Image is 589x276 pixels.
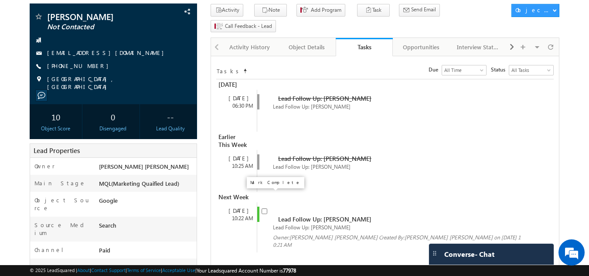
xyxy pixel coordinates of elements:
span: All Tasks [509,66,551,74]
div: Lead Quality [146,125,194,133]
button: Send Email [399,4,440,17]
div: Object Actions [515,6,552,14]
div: -- [146,109,194,125]
div: Tasks [342,43,386,51]
span: [PERSON_NAME] [PERSON_NAME] [99,163,189,170]
a: Tasks [336,38,393,56]
span: on [DATE] 10:21 AM [273,234,521,248]
div: Chat with us now [45,46,146,57]
span: [GEOGRAPHIC_DATA], [GEOGRAPHIC_DATA] [47,75,182,91]
a: Contact Support [91,267,126,273]
a: Terms of Service [127,267,161,273]
a: About [77,267,90,273]
span: All Time [442,66,484,74]
span: Add Program [311,6,341,14]
span: Created By: [379,234,494,241]
em: Start Chat [119,214,158,226]
div: Activity History [228,42,271,52]
span: Lead Follow Up: [PERSON_NAME] [278,215,371,223]
label: Main Stage [34,179,86,187]
img: carter-drag [431,250,438,257]
div: Paid [97,246,197,258]
span: Lead Follow Up: [PERSON_NAME] [278,154,371,163]
div: Object Score [32,125,80,133]
button: Object Actions [511,4,559,17]
div: 10:22 AM [221,215,257,222]
button: Call Feedback - Lead [211,20,276,33]
span: Lead Follow Up: [PERSON_NAME] [278,94,371,102]
div: Interview Status [457,42,499,52]
label: Channel [34,246,70,254]
span: [PERSON_NAME] [PERSON_NAME] [289,233,378,241]
button: Task [357,4,390,17]
a: Activity History [221,38,279,56]
span: © 2025 LeadSquared | | | | | [30,266,296,275]
span: Lead Follow Up: [PERSON_NAME] [273,224,351,231]
span: Lead Follow Up: [PERSON_NAME] [273,164,351,170]
label: Owner [34,162,55,170]
div: MQL(Marketing Quaified Lead) [97,179,197,191]
div: Object Details [286,42,328,52]
label: Program Type [34,263,86,271]
a: All Tasks [509,65,554,75]
div: Search [97,221,197,233]
a: All Time [442,65,487,75]
a: [EMAIL_ADDRESS][DOMAIN_NAME] [47,49,168,56]
div: [DATE] [221,94,257,102]
div: 06:30 PM [221,102,257,110]
div: Mark Complete [250,180,301,185]
span: 77978 [283,267,296,274]
div: 0 [89,109,137,125]
div: Opportunities [400,42,442,52]
div: Earlier This Week [216,132,256,150]
label: Object Source [34,196,91,212]
div: [DATE] [216,79,256,90]
div: 10 [32,109,80,125]
a: Interview Status [450,38,507,56]
span: [PHONE_NUMBER] [47,62,113,71]
span: Converse - Chat [444,250,494,258]
span: Send Email [411,6,436,14]
span: Lead Follow Up: [PERSON_NAME] [273,103,351,110]
button: Activity [211,4,243,17]
button: Add Program [296,4,345,17]
span: Status [491,66,509,74]
span: [PERSON_NAME] [47,12,150,21]
span: [PERSON_NAME] [PERSON_NAME] [405,233,493,241]
span: Sort Timeline [243,65,247,73]
td: Tasks [216,65,242,75]
div: Google [97,196,197,208]
div: [DATE] [221,154,257,162]
div: [DATE] [221,207,257,215]
div: Minimize live chat window [143,4,164,25]
a: Opportunities [393,38,450,56]
span: Due [429,66,442,74]
div: Next Week [216,192,256,202]
textarea: Type your message and hit 'Enter' [11,81,159,207]
a: Object Details [279,38,336,56]
img: d_60004797649_company_0_60004797649 [15,46,37,57]
label: Source Medium [34,221,91,237]
span: Owner: [273,234,379,241]
div: Disengaged [89,125,137,133]
span: Your Leadsquared Account Number is [197,267,296,274]
a: Acceptable Use [162,267,195,273]
div: 10:25 AM [221,162,257,170]
span: Call Feedback - Lead [225,22,272,30]
span: Not Contacted [47,23,150,31]
button: Note [254,4,287,17]
span: Lead Properties [34,146,80,155]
